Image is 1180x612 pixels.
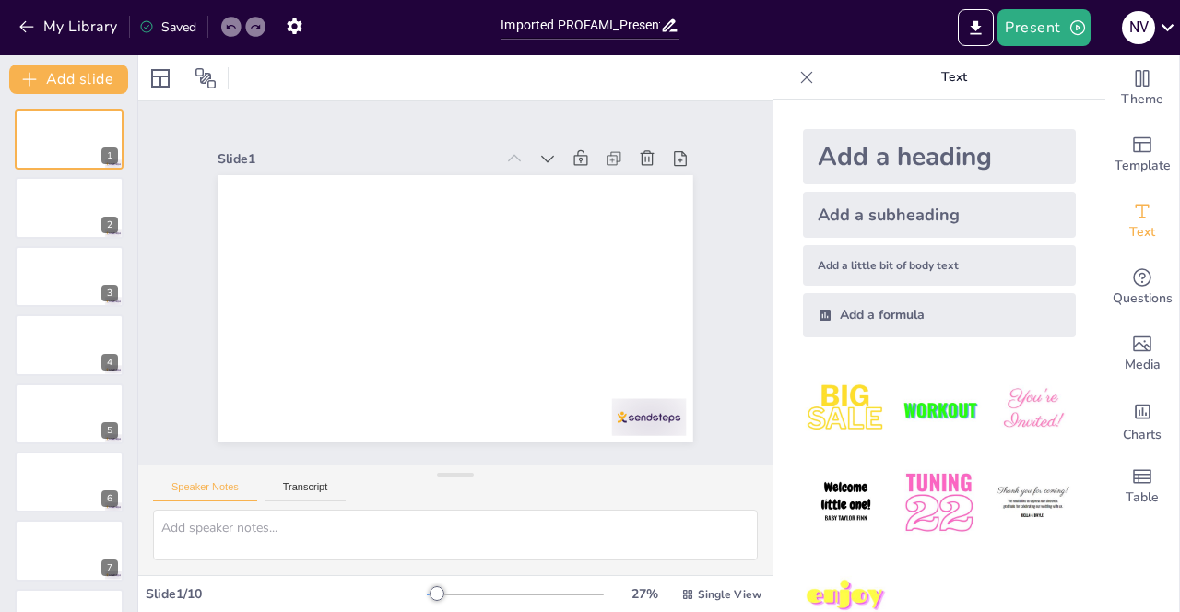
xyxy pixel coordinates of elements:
div: Add a heading [803,129,1076,184]
div: Add a table [1105,453,1179,520]
div: Slide 1 / 10 [146,585,427,603]
div: 4 [15,314,124,375]
div: 4 [101,354,118,371]
button: N V [1122,9,1155,46]
img: 5.jpeg [896,460,982,546]
button: My Library [14,12,125,41]
div: 6 [101,490,118,507]
div: Change the overall theme [1105,55,1179,122]
div: 2 [101,217,118,233]
span: Position [195,67,217,89]
div: Add a subheading [803,192,1076,238]
div: 3 [101,285,118,301]
img: 2.jpeg [896,367,982,453]
p: Text [821,55,1087,100]
div: Add ready made slides [1105,122,1179,188]
div: 5 [101,422,118,439]
button: Add slide [9,65,128,94]
span: Theme [1121,89,1163,110]
span: Template [1115,156,1171,176]
button: Transcript [265,481,347,501]
div: 1 [101,147,118,164]
img: 3.jpeg [990,367,1076,453]
div: 7 [15,520,124,581]
button: Export to PowerPoint [958,9,994,46]
div: Add images, graphics, shapes or video [1105,321,1179,387]
div: Add text boxes [1105,188,1179,254]
div: 5 [15,383,124,444]
div: Add a little bit of body text [803,245,1076,286]
div: N V [1122,11,1155,44]
div: 1 [15,109,124,170]
input: Insert title [501,12,659,39]
div: 3 [15,246,124,307]
div: Slide 1 [331,36,565,212]
span: Single View [698,587,761,602]
div: 6 [15,452,124,512]
span: Media [1125,355,1161,375]
div: Layout [146,64,175,93]
span: Text [1129,222,1155,242]
div: 27 % [622,585,667,603]
span: Table [1126,488,1159,508]
span: Charts [1123,425,1162,445]
div: Get real-time input from your audience [1105,254,1179,321]
span: Questions [1113,288,1173,309]
button: Present [997,9,1090,46]
img: 1.jpeg [803,367,889,453]
img: 6.jpeg [990,460,1076,546]
div: 2 [15,177,124,238]
img: 4.jpeg [803,460,889,546]
div: Add charts and graphs [1105,387,1179,453]
div: Add a formula [803,293,1076,337]
button: Speaker Notes [153,481,257,501]
div: Saved [139,18,196,36]
div: 7 [101,559,118,576]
